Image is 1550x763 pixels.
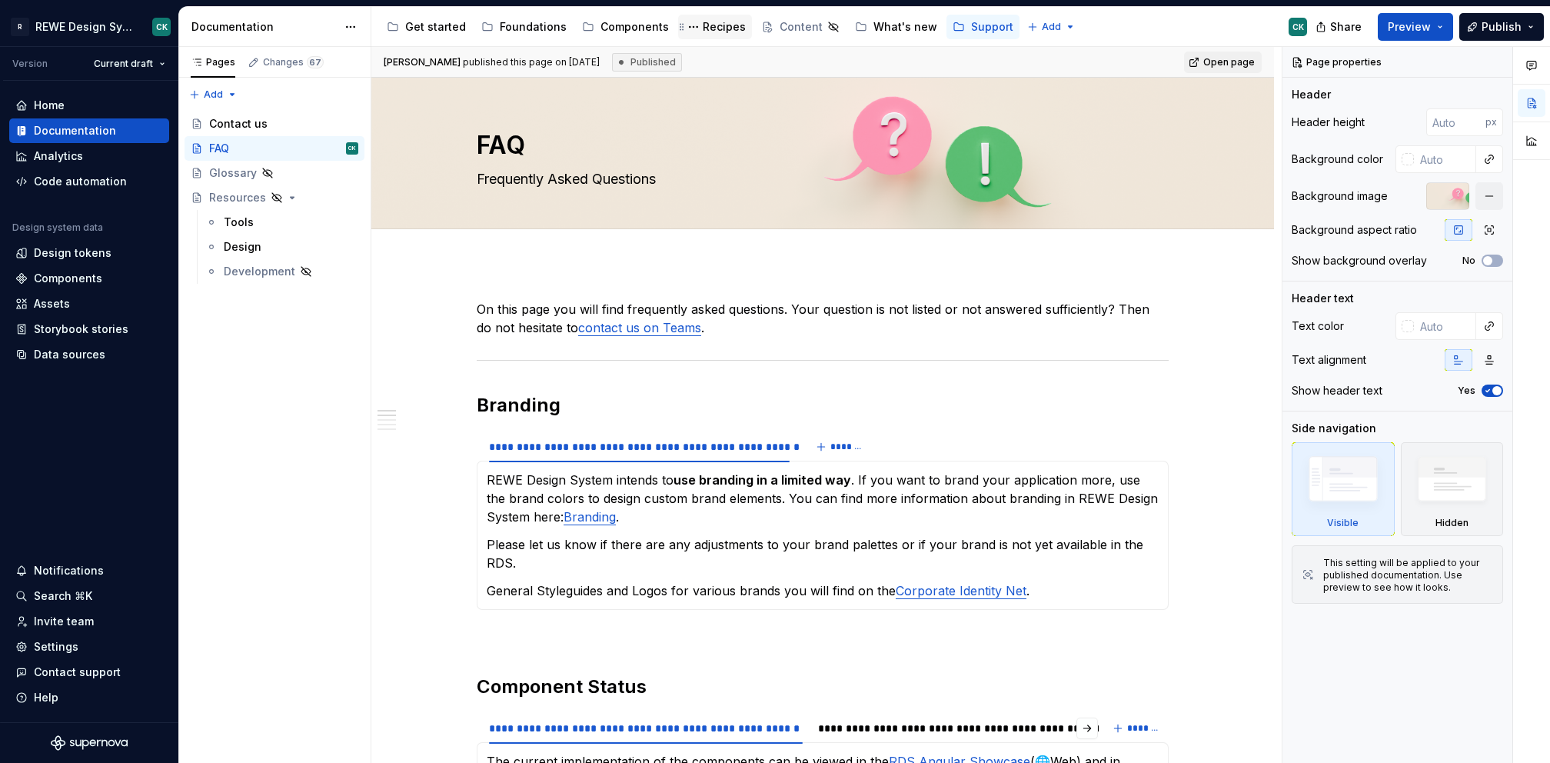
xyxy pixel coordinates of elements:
[487,471,1159,600] section-item: What options do I have regarding the branding of my app?
[87,53,172,75] button: Current draft
[1292,87,1331,102] div: Header
[9,609,169,634] a: Invite team
[475,15,573,39] a: Foundations
[11,18,29,36] div: R
[780,19,823,35] div: Content
[1308,13,1372,41] button: Share
[1292,291,1354,306] div: Header text
[34,296,70,312] div: Assets
[185,112,364,284] div: Page tree
[1327,517,1359,529] div: Visible
[9,169,169,194] a: Code automation
[185,185,364,210] a: Resources
[204,88,223,101] span: Add
[9,342,169,367] a: Data sources
[487,471,1159,526] p: REWE Design System intends to . If you want to brand your application more, use the brand colors ...
[500,19,567,35] div: Foundations
[34,148,83,164] div: Analytics
[405,19,466,35] div: Get started
[34,665,121,680] div: Contact support
[474,127,1166,164] textarea: FAQ
[9,266,169,291] a: Components
[1435,517,1469,529] div: Hidden
[34,563,104,578] div: Notifications
[1203,56,1255,68] span: Open page
[35,19,134,35] div: REWE Design System
[487,535,1159,572] p: Please let us know if there are any adjustments to your brand palettes or if your brand is not ye...
[34,690,58,705] div: Help
[9,558,169,583] button: Notifications
[674,472,851,488] strong: use branding in a limited way
[474,167,1166,192] textarea: Frequently Asked Questions
[185,161,364,185] a: Glossary
[348,141,356,156] div: CK
[678,15,752,39] a: Recipes
[34,347,105,362] div: Data sources
[1459,13,1544,41] button: Publish
[34,174,127,189] div: Code automation
[1023,16,1080,38] button: Add
[873,19,937,35] div: What's new
[9,685,169,710] button: Help
[12,222,103,234] div: Design system data
[1292,352,1366,368] div: Text alignment
[384,56,600,68] span: published this page on [DATE]
[9,635,169,659] a: Settings
[946,15,1019,39] a: Support
[1042,21,1061,33] span: Add
[1292,21,1304,33] div: CK
[1292,222,1417,238] div: Background aspect ratio
[191,56,235,68] div: Pages
[896,583,1026,598] a: Corporate Identity Net
[34,123,116,138] div: Documentation
[51,735,128,751] svg: Supernova Logo
[209,141,229,156] div: FAQ
[1401,442,1504,536] div: Hidden
[34,322,128,337] div: Storybook stories
[3,10,175,43] button: RREWE Design SystemCK
[384,56,461,68] span: [PERSON_NAME]
[34,271,102,286] div: Components
[1378,13,1453,41] button: Preview
[34,614,94,629] div: Invite team
[1292,152,1383,167] div: Background color
[94,58,153,70] span: Current draft
[209,165,257,181] div: Glossary
[477,393,1169,418] h2: Branding
[307,56,324,68] span: 67
[381,15,472,39] a: Get started
[199,259,364,284] a: Development
[849,15,943,39] a: What's new
[9,317,169,342] a: Storybook stories
[185,112,364,136] a: Contact us
[209,190,266,205] div: Resources
[381,12,1019,42] div: Page tree
[578,320,701,335] a: contact us on Teams
[1458,385,1475,397] label: Yes
[1330,19,1362,35] span: Share
[1462,255,1475,267] label: No
[612,53,682,72] div: Published
[9,292,169,316] a: Assets
[1482,19,1522,35] span: Publish
[34,639,78,655] div: Settings
[9,660,169,685] button: Contact support
[1184,52,1262,73] a: Open page
[971,19,1013,35] div: Support
[1292,115,1365,130] div: Header height
[199,210,364,235] a: Tools
[224,264,295,279] div: Development
[224,215,254,230] div: Tools
[263,56,324,68] div: Changes
[1292,421,1376,436] div: Side navigation
[34,588,92,604] div: Search ⌘K
[12,58,48,70] div: Version
[156,21,168,33] div: CK
[9,144,169,168] a: Analytics
[1292,253,1427,268] div: Show background overlay
[9,118,169,143] a: Documentation
[1485,116,1497,128] p: px
[1426,108,1485,136] input: Auto
[564,509,616,525] a: Branding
